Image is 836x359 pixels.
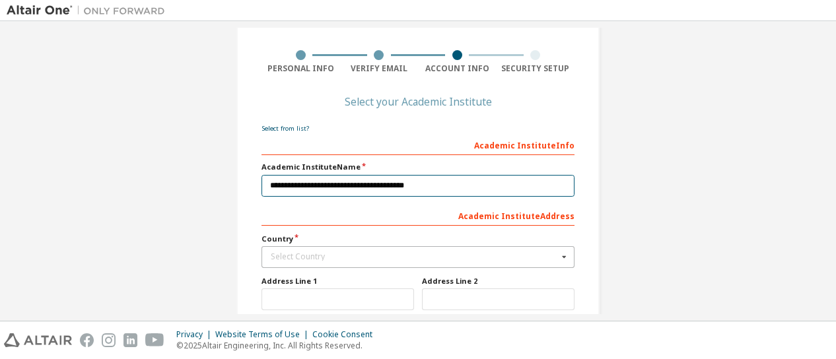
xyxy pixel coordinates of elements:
[123,333,137,347] img: linkedin.svg
[261,162,575,172] label: Academic Institute Name
[176,329,215,340] div: Privacy
[345,98,492,106] div: Select your Academic Institute
[271,253,558,261] div: Select Country
[261,234,575,244] label: Country
[312,329,380,340] div: Cookie Consent
[261,124,309,133] a: Select from list?
[497,63,575,74] div: Security Setup
[340,63,419,74] div: Verify Email
[261,63,340,74] div: Personal Info
[422,276,575,286] label: Address Line 2
[80,333,94,347] img: facebook.svg
[7,4,172,17] img: Altair One
[418,63,497,74] div: Account Info
[176,340,380,351] p: © 2025 Altair Engineering, Inc. All Rights Reserved.
[261,134,575,155] div: Academic Institute Info
[261,276,414,286] label: Address Line 1
[261,205,575,226] div: Academic Institute Address
[145,333,164,347] img: youtube.svg
[102,333,116,347] img: instagram.svg
[4,333,72,347] img: altair_logo.svg
[215,329,312,340] div: Website Terms of Use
